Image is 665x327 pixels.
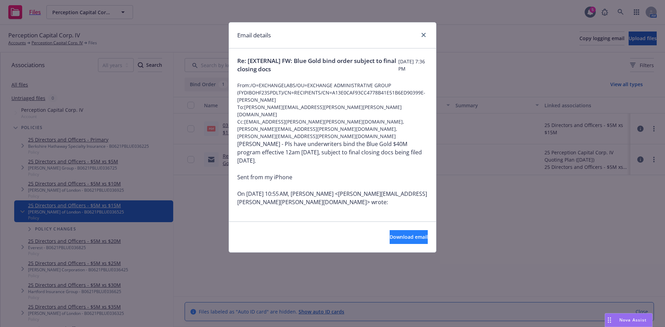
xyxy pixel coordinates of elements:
span: Download email [390,234,428,240]
div: Sent from my iPhone [237,173,428,181]
span: To: [PERSON_NAME][EMAIL_ADDRESS][PERSON_NAME][PERSON_NAME][DOMAIN_NAME] [237,103,428,118]
button: Nova Assist [605,313,653,327]
blockquote: On [DATE] 10:55 AM, [PERSON_NAME] <[PERSON_NAME][EMAIL_ADDRESS][PERSON_NAME][PERSON_NAME][DOMAIN_... [237,190,428,215]
span: Re: [EXTERNAL] FW: Blue Gold bind order subject to final closing docs [237,57,398,73]
button: Download email [390,230,428,244]
span: From: /O=EXCHANGELABS/OU=EXCHANGE ADMINISTRATIVE GROUP (FYDIBOHF23SPDLT)/CN=RECIPIENTS/CN=A13E0CA... [237,82,428,103]
span: [DATE] 7:36 PM [398,58,428,72]
div: Drag to move [605,314,614,327]
span: Nova Assist [619,317,647,323]
a: close [419,31,428,39]
span: Cc: [EMAIL_ADDRESS][PERSON_NAME][PERSON_NAME][DOMAIN_NAME], [PERSON_NAME][EMAIL_ADDRESS][PERSON_N... [237,118,428,140]
h1: Email details [237,31,271,40]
